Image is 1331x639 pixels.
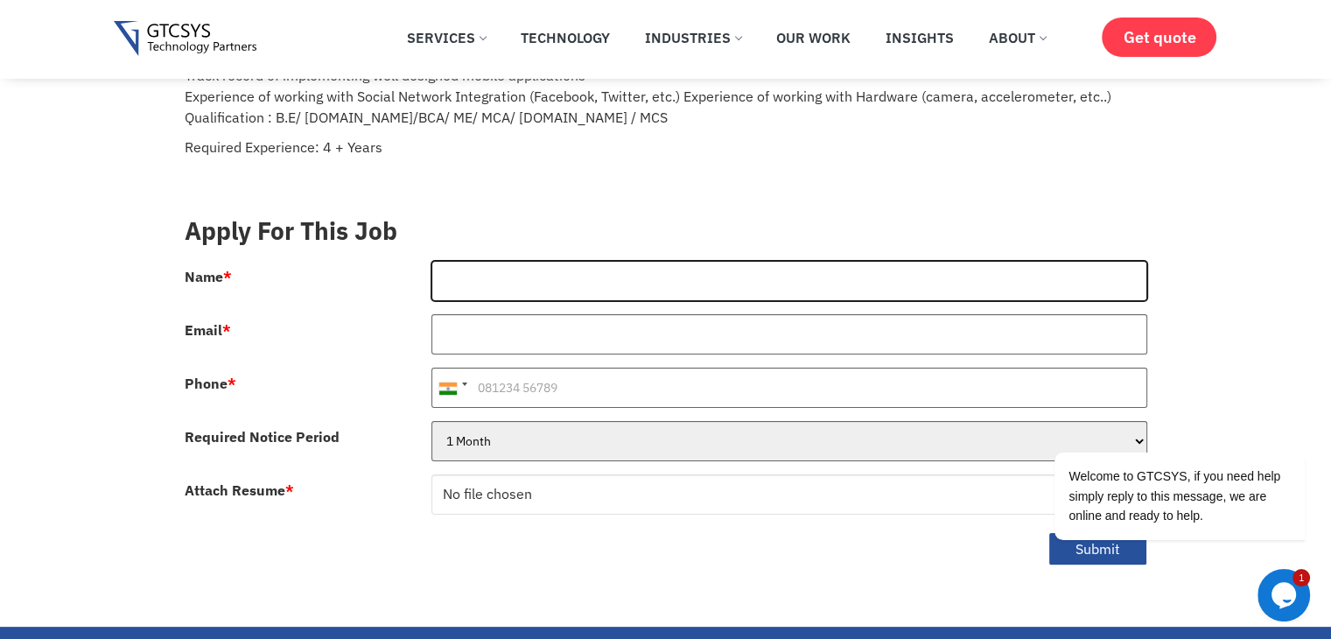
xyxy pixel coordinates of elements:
iframe: chat widget [1257,569,1313,621]
a: Services [394,18,499,57]
label: Email [185,323,231,337]
iframe: chat widget [998,294,1313,560]
h3: Apply For This Job [185,216,1147,246]
input: 081234 56789 [431,368,1147,408]
a: About [976,18,1059,57]
label: Phone [185,376,236,390]
span: Get quote [1123,28,1195,46]
label: Attach Resume [185,483,294,497]
a: Insights [872,18,967,57]
label: Name [185,270,232,284]
label: Required Notice Period [185,430,340,444]
a: Our Work [763,18,864,57]
img: Gtcsys logo [114,21,256,57]
div: India (भारत): +91 [432,369,473,407]
a: Industries [632,18,754,57]
p: Required Experience: 4 + Years [185,137,1147,158]
a: Technology [508,18,623,57]
a: Get quote [1102,18,1216,57]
